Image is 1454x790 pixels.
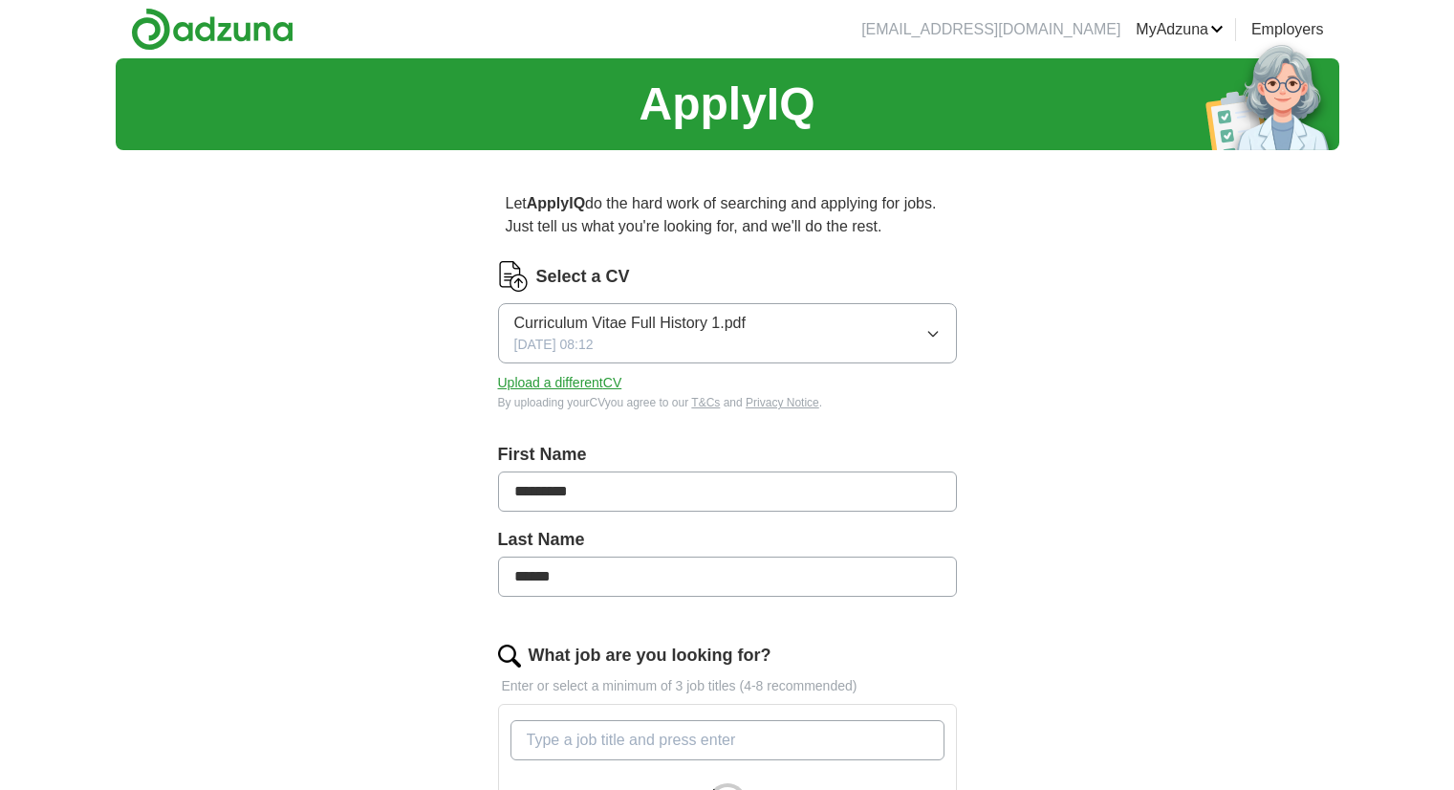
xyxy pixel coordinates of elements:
strong: ApplyIQ [527,195,585,211]
label: First Name [498,442,957,468]
a: Employers [1251,18,1324,41]
label: Last Name [498,527,957,553]
label: What job are you looking for? [529,643,771,669]
a: Privacy Notice [746,396,819,409]
p: Let do the hard work of searching and applying for jobs. Just tell us what you're looking for, an... [498,185,957,246]
input: Type a job title and press enter [510,720,944,760]
img: search.png [498,645,521,668]
img: CV Icon [498,261,529,292]
p: Enter or select a minimum of 3 job titles (4-8 recommended) [498,676,957,696]
button: Curriculum Vitae Full History 1.pdf[DATE] 08:12 [498,303,957,363]
button: Upload a differentCV [498,373,622,393]
span: Curriculum Vitae Full History 1.pdf [514,312,746,335]
div: By uploading your CV you agree to our and . [498,394,957,411]
a: T&Cs [691,396,720,409]
li: [EMAIL_ADDRESS][DOMAIN_NAME] [861,18,1120,41]
a: MyAdzuna [1136,18,1224,41]
label: Select a CV [536,264,630,290]
span: [DATE] 08:12 [514,335,594,355]
h1: ApplyIQ [639,70,814,139]
img: Adzuna logo [131,8,293,51]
